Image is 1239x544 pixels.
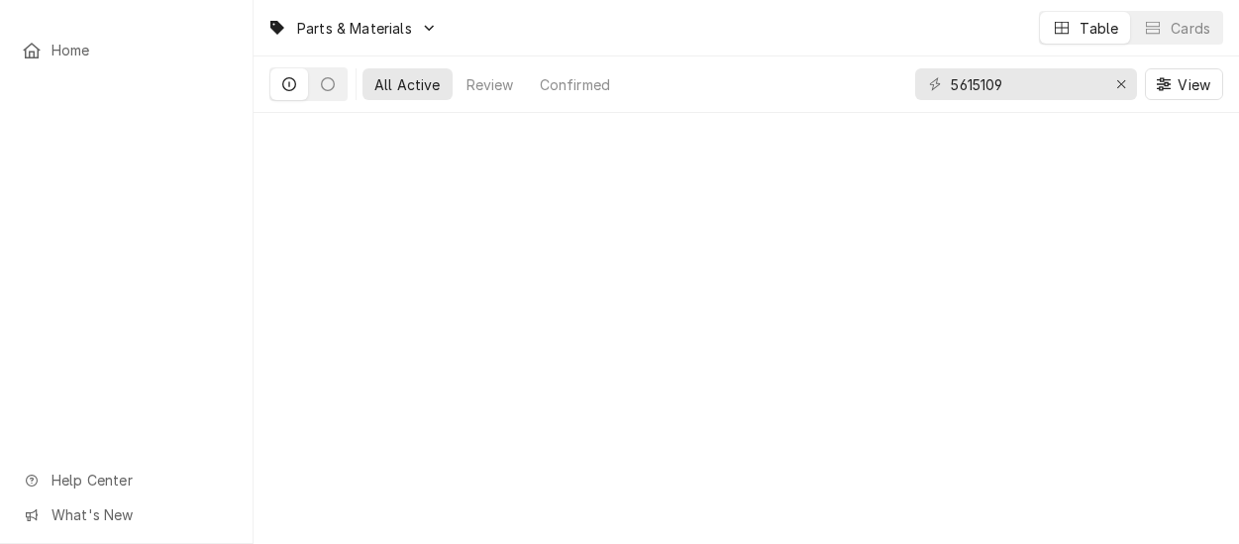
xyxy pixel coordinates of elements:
[52,40,231,60] span: Home
[1080,18,1118,39] div: Table
[259,12,446,45] a: Go to Parts & Materials
[1171,18,1210,39] div: Cards
[466,74,514,95] div: Review
[540,74,610,95] div: Confirmed
[12,498,241,531] a: Go to What's New
[374,74,441,95] div: All Active
[12,34,241,66] a: Home
[12,464,241,496] a: Go to Help Center
[1174,74,1214,95] span: View
[52,504,229,525] span: What's New
[1145,68,1223,100] button: View
[1105,68,1137,100] button: Erase input
[951,68,1099,100] input: Keyword search
[52,470,229,490] span: Help Center
[297,18,412,39] span: Parts & Materials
